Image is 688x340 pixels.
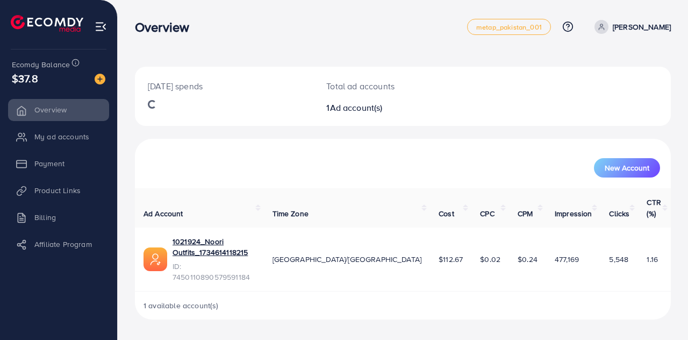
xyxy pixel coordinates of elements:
[518,208,533,219] span: CPM
[609,254,628,265] span: 5,548
[144,300,219,311] span: 1 available account(s)
[273,254,422,265] span: [GEOGRAPHIC_DATA]/[GEOGRAPHIC_DATA]
[135,19,198,35] h3: Overview
[12,70,38,86] span: $37.8
[480,208,494,219] span: CPC
[173,236,255,258] a: 1021924_Noori Outfits_1734614118215
[613,20,671,33] p: [PERSON_NAME]
[480,254,500,265] span: $0.02
[609,208,629,219] span: Clicks
[439,254,463,265] span: $112.67
[476,24,542,31] span: metap_pakistan_001
[326,80,434,93] p: Total ad accounts
[144,247,167,271] img: ic-ads-acc.e4c84228.svg
[555,254,579,265] span: 477,169
[12,59,70,70] span: Ecomdy Balance
[590,20,671,34] a: [PERSON_NAME]
[326,103,434,113] h2: 1
[148,80,300,93] p: [DATE] spends
[273,208,309,219] span: Time Zone
[647,197,661,218] span: CTR (%)
[605,164,649,172] span: New Account
[518,254,537,265] span: $0.24
[467,19,551,35] a: metap_pakistan_001
[95,20,107,33] img: menu
[11,15,83,32] img: logo
[439,208,454,219] span: Cost
[647,254,658,265] span: 1.16
[555,208,592,219] span: Impression
[144,208,183,219] span: Ad Account
[330,102,383,114] span: Ad account(s)
[173,261,255,283] span: ID: 7450110890579591184
[95,74,105,84] img: image
[594,158,660,178] button: New Account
